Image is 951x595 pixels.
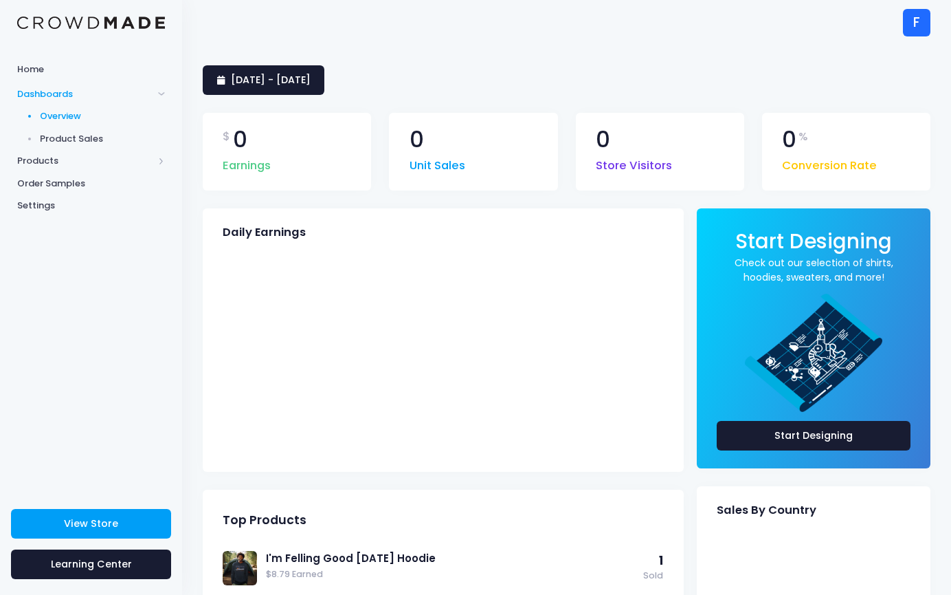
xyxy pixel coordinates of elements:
[223,129,230,145] span: $
[223,226,306,239] span: Daily Earnings
[64,517,118,530] span: View Store
[410,129,424,151] span: 0
[40,132,166,146] span: Product Sales
[717,256,910,285] a: Check out our selection of shirts, hoodies, sweaters, and more!
[233,129,247,151] span: 0
[11,550,171,579] a: Learning Center
[51,557,132,571] span: Learning Center
[903,9,930,36] div: F
[735,239,892,252] a: Start Designing
[11,509,171,539] a: View Store
[798,129,808,145] span: %
[410,151,465,175] span: Unit Sales
[17,154,153,168] span: Products
[17,177,165,191] span: Order Samples
[643,570,663,583] span: Sold
[266,551,636,566] a: I'm Felling Good [DATE] Hoodie
[659,552,663,569] span: 1
[17,199,165,213] span: Settings
[223,513,306,528] span: Top Products
[596,151,672,175] span: Store Visitors
[782,151,877,175] span: Conversion Rate
[266,568,636,581] span: $8.79 Earned
[735,227,892,255] span: Start Designing
[203,65,324,95] a: [DATE] - [DATE]
[717,421,910,451] a: Start Designing
[17,63,165,76] span: Home
[231,73,311,87] span: [DATE] - [DATE]
[596,129,610,151] span: 0
[782,129,796,151] span: 0
[717,504,816,517] span: Sales By Country
[223,151,271,175] span: Earnings
[17,17,165,30] img: Logo
[17,87,153,101] span: Dashboards
[40,109,166,123] span: Overview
